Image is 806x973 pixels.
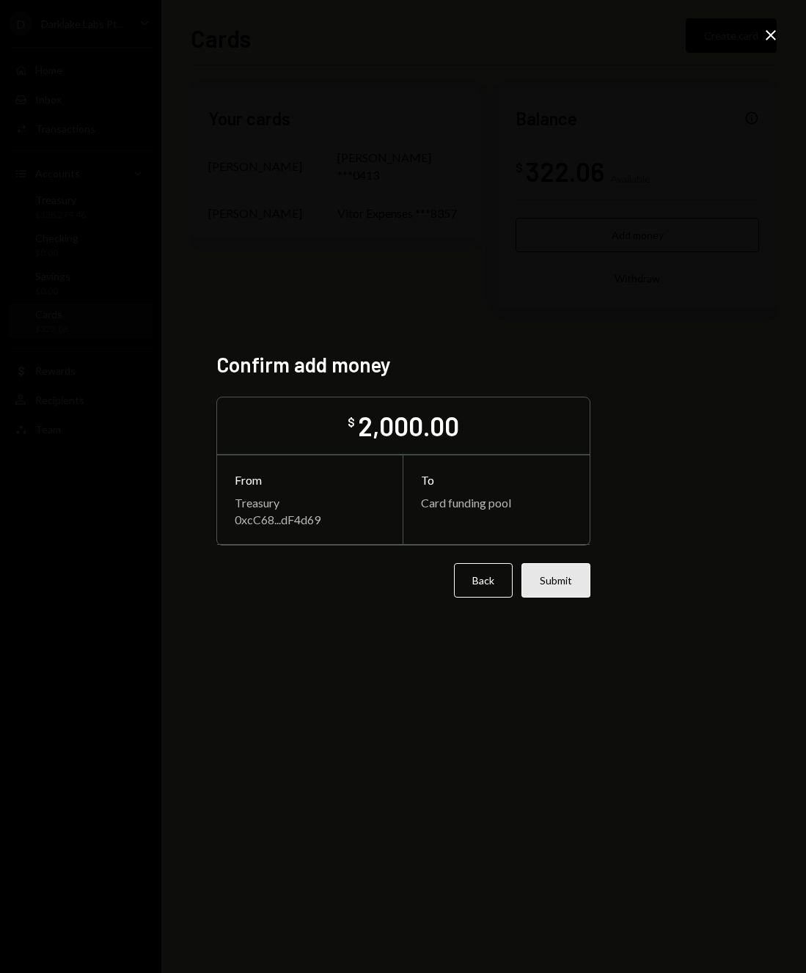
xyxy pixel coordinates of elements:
[216,350,590,379] h2: Confirm add money
[358,409,459,442] div: 2,000.00
[348,415,355,430] div: $
[454,563,513,598] button: Back
[421,473,572,487] div: To
[235,473,385,487] div: From
[235,513,385,526] div: 0xcC68...dF4d69
[235,496,385,510] div: Treasury
[521,563,590,598] button: Submit
[421,496,572,510] div: Card funding pool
